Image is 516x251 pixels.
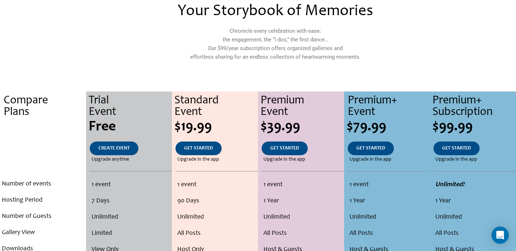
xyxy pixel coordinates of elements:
span: . [41,120,45,134]
li: Unlimited [435,209,514,225]
li: 1 event [177,177,256,193]
li: 1 Year [350,193,428,209]
li: 1 Year [435,193,514,209]
div: Premium Event [261,95,344,118]
div: Standard Event [174,95,258,118]
span: Upgrade in the app [350,155,391,164]
span: Upgrade in the app [177,155,219,164]
div: Open Intercom Messenger [491,227,509,244]
a: GET STARTED [175,142,222,155]
span: GET STARTED [442,146,471,151]
li: All Posts [435,225,514,242]
span: . [42,157,44,162]
strong: Unlimited! [435,181,464,188]
div: $79.99 [347,120,430,134]
li: 1 event [92,177,170,193]
li: 1 event [263,177,342,193]
div: Free [89,120,172,134]
span: Upgrade in the app [435,155,477,164]
span: Upgrade anytime [92,155,129,164]
li: Limited [92,225,170,242]
div: $99.99 [432,120,516,134]
h2: Your Storybook of Memories [119,4,431,19]
a: GET STARTED [433,142,480,155]
span: Upgrade in the app [263,155,305,164]
li: All Posts [177,225,256,242]
li: All Posts [263,225,342,242]
span: . [42,146,44,151]
span: GET STARTED [184,146,213,151]
span: GET STARTED [270,146,299,151]
a: . [34,142,52,155]
li: All Posts [350,225,428,242]
div: Premium+ Subscription [432,95,516,118]
a: GET STARTED [262,142,308,155]
li: Hosting Period [2,192,84,209]
li: Unlimited [263,209,342,225]
li: Unlimited [177,209,256,225]
a: GET STARTED [348,142,394,155]
li: Number of Guests [2,209,84,225]
li: Unlimited [92,209,170,225]
li: Number of events [2,176,84,192]
div: Premium+ Event [348,95,430,118]
div: $19.99 [174,120,258,134]
div: Compare Plans [4,95,86,118]
li: 1 Year [263,193,342,209]
span: CREATE EVENT [98,146,130,151]
div: Trial Event [89,95,172,118]
li: Unlimited [350,209,428,225]
div: $39.99 [261,120,344,134]
span: GET STARTED [356,146,385,151]
li: 90 Days [177,193,256,209]
a: CREATE EVENT [90,142,138,155]
li: 7 Days [92,193,170,209]
p: Chronicle every celebration with ease: the engagement, the “I dos,” the first dance… Our $99/year... [119,27,431,61]
li: 1 event [350,177,428,193]
li: Gallery View [2,225,84,241]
